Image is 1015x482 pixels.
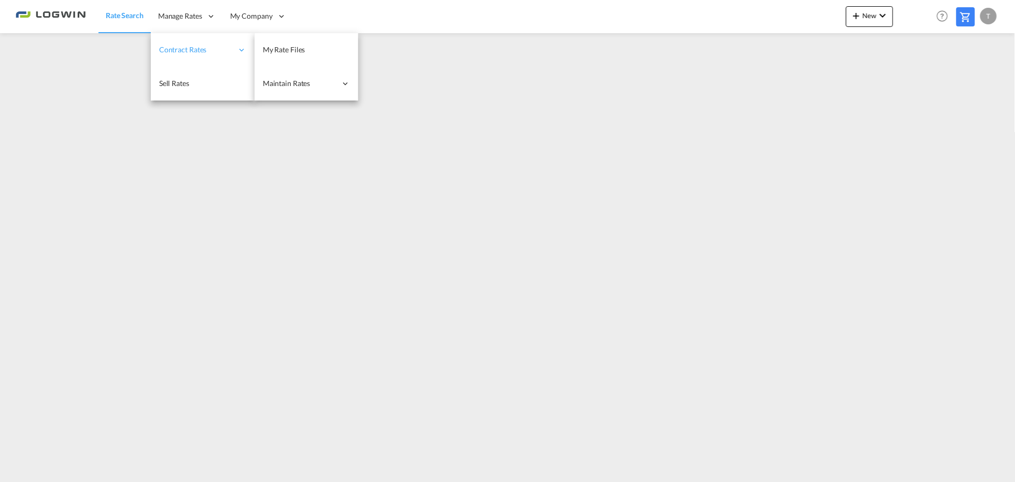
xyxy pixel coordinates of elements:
span: Sell Rates [159,79,189,88]
img: 2761ae10d95411efa20a1f5e0282d2d7.png [16,5,86,28]
md-icon: icon-chevron-down [877,9,889,22]
span: My Company [230,11,273,21]
a: My Rate Files [255,33,358,67]
div: Contract Rates [151,33,255,67]
div: T [980,8,997,24]
span: My Rate Files [263,45,305,54]
md-icon: icon-plus 400-fg [850,9,863,22]
div: Help [934,7,956,26]
a: Sell Rates [151,67,255,101]
span: Contract Rates [159,45,233,55]
span: Maintain Rates [263,78,336,89]
span: Manage Rates [158,11,202,21]
span: New [850,11,889,20]
button: icon-plus 400-fgNewicon-chevron-down [846,6,893,27]
div: Maintain Rates [255,67,358,101]
span: Rate Search [106,11,144,20]
span: Help [934,7,951,25]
